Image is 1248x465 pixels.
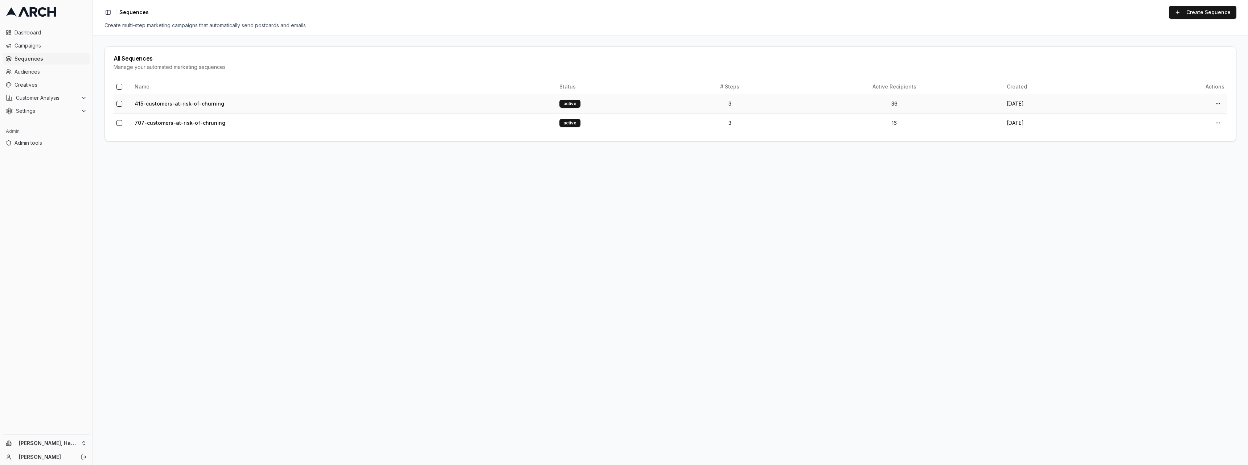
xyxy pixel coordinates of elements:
td: 16 [785,113,1004,132]
nav: breadcrumb [119,9,149,16]
span: Customer Analysis [16,94,78,102]
th: Active Recipients [785,79,1004,94]
a: Sequences [3,53,90,65]
div: Admin [3,125,90,137]
a: Creatives [3,79,90,91]
span: [PERSON_NAME], Heating, Cooling and Drains [19,440,78,447]
a: Audiences [3,66,90,78]
button: Customer Analysis [3,92,90,104]
th: Created [1004,79,1119,94]
a: [PERSON_NAME] [19,453,73,461]
a: Create Sequence [1169,6,1236,19]
a: 707-customers-at-risk-of-chruning [135,120,225,126]
a: Dashboard [3,27,90,38]
span: Creatives [15,81,87,89]
div: Create multi-step marketing campaigns that automatically send postcards and emails [104,22,1236,29]
div: active [559,119,580,127]
span: Audiences [15,68,87,75]
th: Status [557,79,675,94]
td: [DATE] [1004,94,1119,113]
th: Name [132,79,557,94]
a: Admin tools [3,137,90,149]
span: Dashboard [15,29,87,36]
span: Admin tools [15,139,87,147]
button: Log out [79,452,89,462]
button: Settings [3,105,90,117]
a: 415-customers-at-risk-of-churning [135,100,224,107]
button: [PERSON_NAME], Heating, Cooling and Drains [3,437,90,449]
th: # Steps [675,79,785,94]
th: Actions [1119,79,1227,94]
td: 3 [675,94,785,113]
div: All Sequences [114,55,1227,61]
div: Manage your automated marketing sequences [114,63,1227,71]
span: Sequences [15,55,87,62]
a: Campaigns [3,40,90,52]
td: 3 [675,113,785,132]
td: [DATE] [1004,113,1119,132]
span: Campaigns [15,42,87,49]
div: active [559,100,580,108]
span: Settings [16,107,78,115]
td: 36 [785,94,1004,113]
span: Sequences [119,9,149,16]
